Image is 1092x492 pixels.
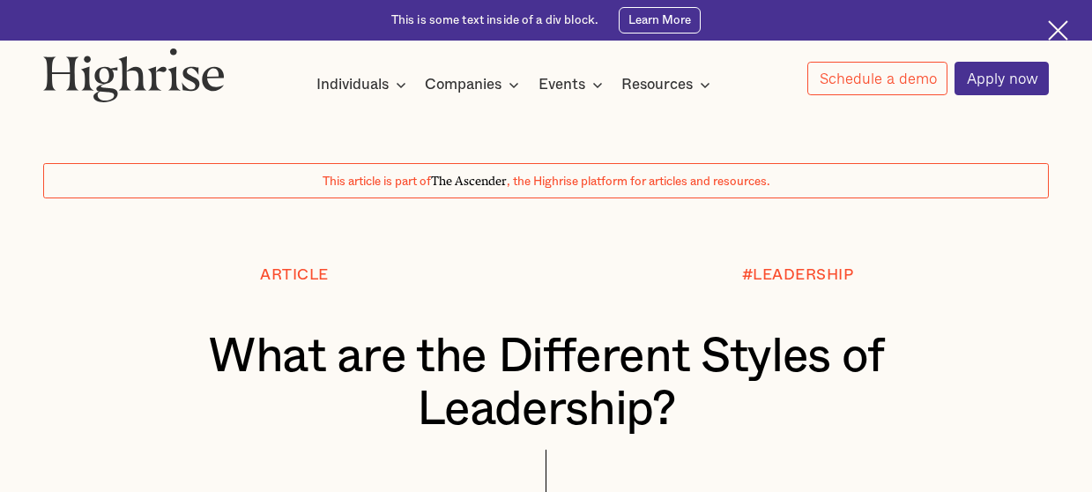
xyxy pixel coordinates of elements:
a: Schedule a demo [807,62,947,95]
div: Events [539,74,608,95]
div: Resources [621,74,693,95]
div: This is some text inside of a div block. [391,12,598,28]
div: Resources [621,74,716,95]
img: Highrise logo [43,48,225,102]
h1: What are the Different Styles of Leadership? [85,331,1007,437]
div: Article [260,266,329,283]
a: Apply now [955,62,1049,95]
div: Individuals [316,74,412,95]
div: Companies [425,74,501,95]
img: Cross icon [1048,20,1068,41]
a: Learn More [619,7,701,34]
span: , the Highrise platform for articles and resources. [507,175,770,188]
div: Individuals [316,74,389,95]
div: #LEADERSHIP [742,266,854,283]
span: This article is part of [323,175,431,188]
div: Events [539,74,585,95]
div: Companies [425,74,524,95]
span: The Ascender [431,171,507,185]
